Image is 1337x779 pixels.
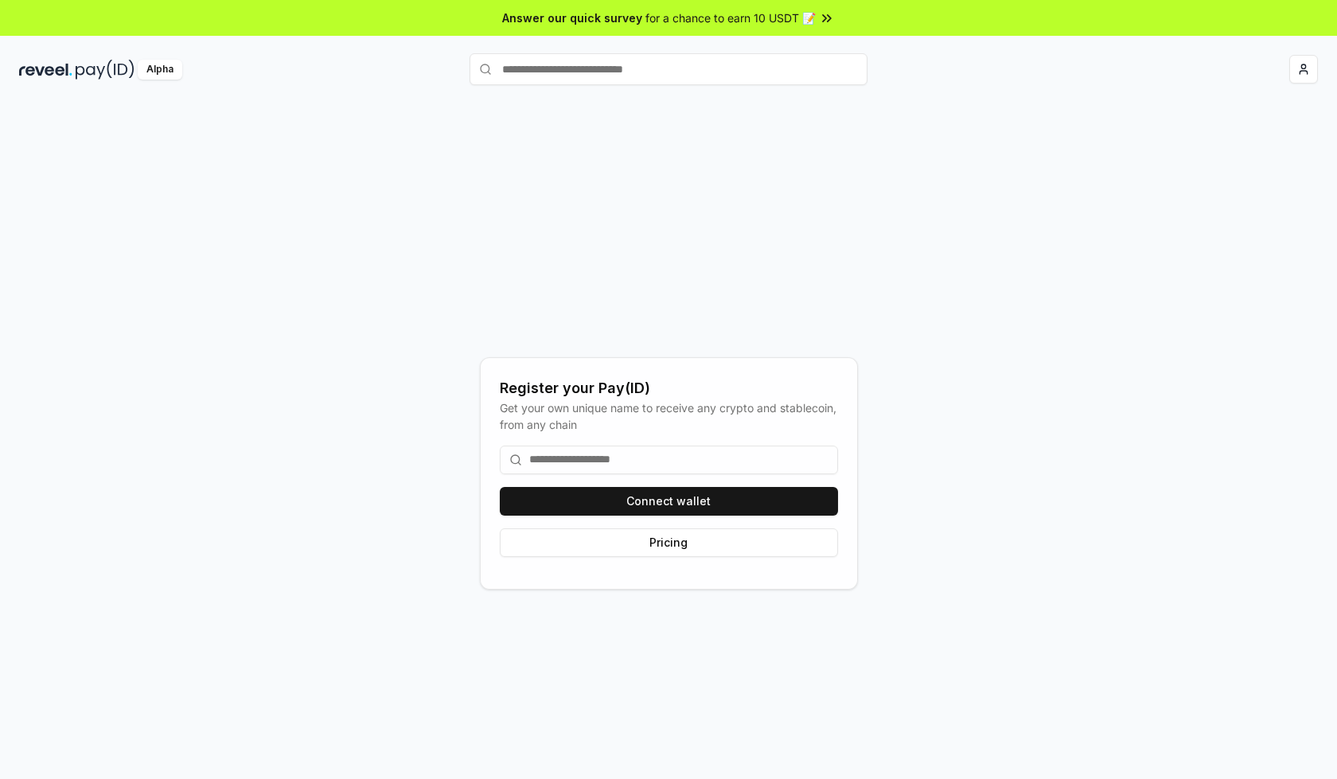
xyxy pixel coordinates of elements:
[502,10,642,26] span: Answer our quick survey
[19,60,72,80] img: reveel_dark
[500,377,838,399] div: Register your Pay(ID)
[500,399,838,433] div: Get your own unique name to receive any crypto and stablecoin, from any chain
[76,60,134,80] img: pay_id
[645,10,816,26] span: for a chance to earn 10 USDT 📝
[500,528,838,557] button: Pricing
[138,60,182,80] div: Alpha
[500,487,838,516] button: Connect wallet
